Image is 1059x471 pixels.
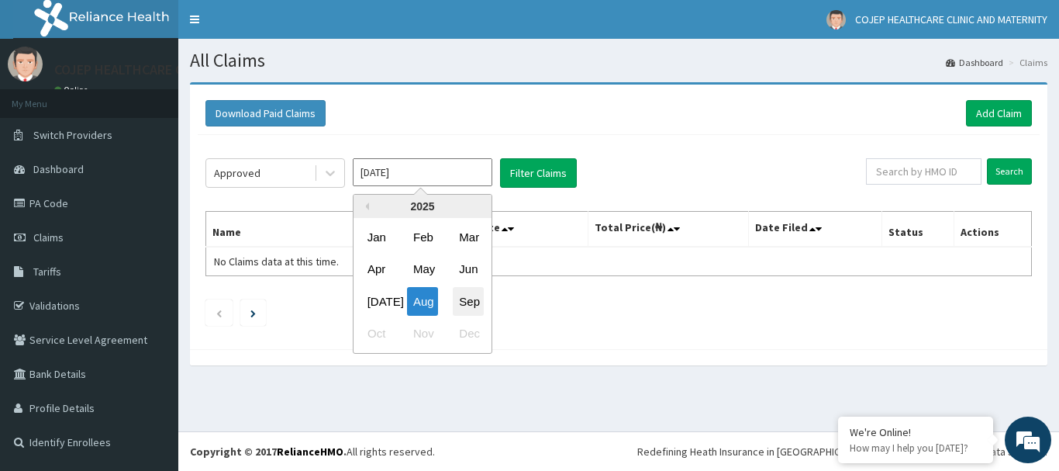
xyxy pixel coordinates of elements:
textarea: Type your message and hit 'Enter' [8,310,295,364]
a: RelianceHMO [277,445,343,459]
h1: All Claims [190,50,1047,71]
a: Dashboard [946,56,1003,69]
div: Choose September 2025 [453,287,484,316]
div: Redefining Heath Insurance in [GEOGRAPHIC_DATA] using Telemedicine and Data Science! [637,444,1047,459]
img: User Image [826,10,846,29]
button: Download Paid Claims [205,100,326,126]
div: Chat with us now [81,87,260,107]
img: d_794563401_company_1708531726252_794563401 [29,78,63,116]
div: Choose August 2025 [407,287,438,316]
div: month 2025-08 [354,221,492,350]
span: Tariffs [33,265,61,279]
a: Next page [250,306,256,320]
span: COJEP HEALTHCARE CLINIC AND MATERNITY [855,12,1047,26]
th: Name [206,212,414,248]
span: Switch Providers [33,128,112,142]
a: Previous page [216,306,222,320]
div: Choose March 2025 [453,223,484,251]
div: Minimize live chat window [254,8,291,45]
div: Choose July 2025 [361,287,392,316]
th: Actions [954,212,1031,248]
img: User Image [8,47,43,81]
span: Dashboard [33,162,84,176]
strong: Copyright © 2017 . [190,445,347,459]
div: Choose February 2025 [407,223,438,251]
div: Choose June 2025 [453,255,484,284]
span: We're online! [90,138,214,295]
li: Claims [1005,56,1047,69]
th: Total Price(₦) [588,212,749,248]
th: Status [882,212,954,248]
div: Choose April 2025 [361,255,392,284]
input: Search by HMO ID [866,158,981,185]
div: Approved [214,165,260,181]
th: Date Filed [749,212,882,248]
a: Add Claim [966,100,1032,126]
p: COJEP HEALTHCARE CLINIC AND MATERNITY [54,63,315,77]
button: Previous Year [361,203,369,210]
div: We're Online! [850,425,981,439]
p: How may I help you today? [850,442,981,455]
button: Filter Claims [500,158,577,188]
div: 2025 [354,195,492,218]
a: Online [54,85,91,95]
footer: All rights reserved. [178,431,1059,471]
span: Claims [33,230,64,244]
div: Choose January 2025 [361,223,392,251]
span: No Claims data at this time. [214,255,339,268]
input: Search [987,158,1032,185]
input: Select Month and Year [353,158,492,186]
div: Choose May 2025 [407,255,438,284]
